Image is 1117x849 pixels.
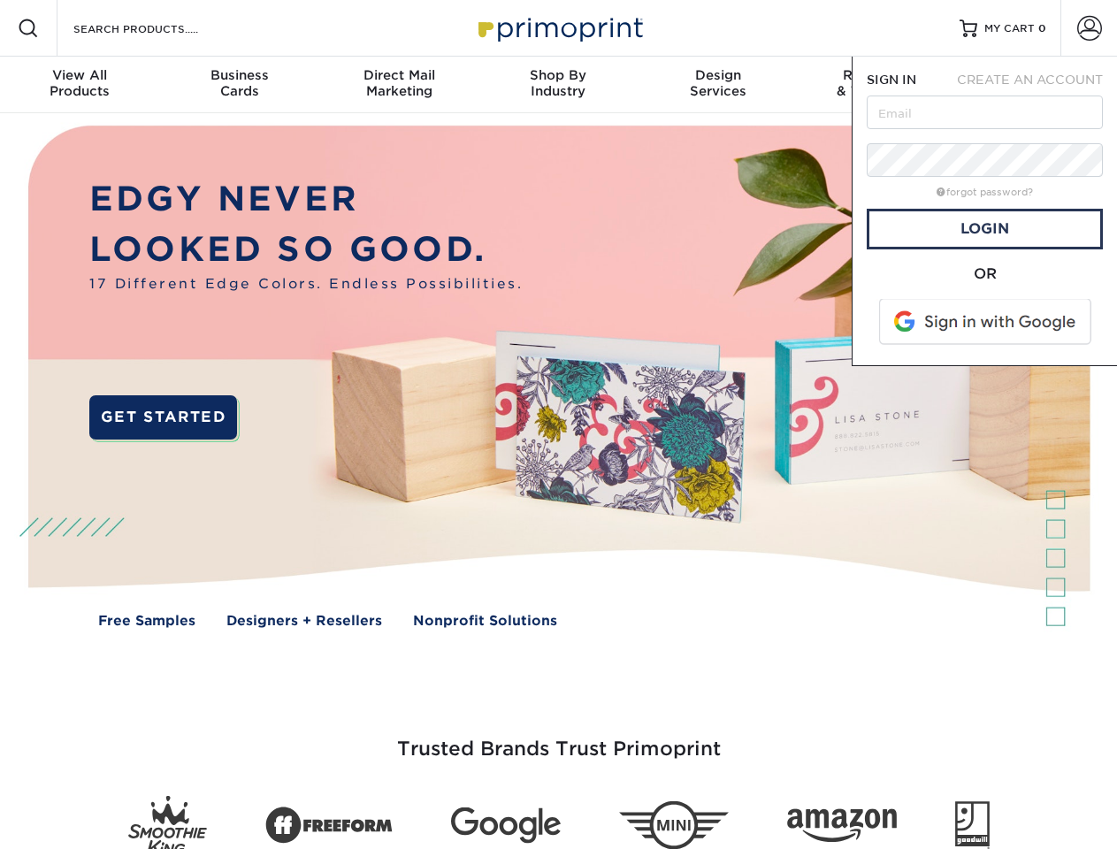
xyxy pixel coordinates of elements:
span: 0 [1038,22,1046,34]
div: Cards [159,67,318,99]
a: Nonprofit Solutions [413,611,557,631]
a: Login [867,209,1103,249]
a: Designers + Resellers [226,611,382,631]
img: Goodwill [955,801,990,849]
span: SIGN IN [867,73,916,87]
div: Industry [478,67,638,99]
a: DesignServices [639,57,798,113]
p: EDGY NEVER [89,174,523,225]
img: Google [451,807,561,844]
input: Email [867,96,1103,129]
a: GET STARTED [89,395,237,440]
a: forgot password? [937,187,1033,198]
span: Shop By [478,67,638,83]
span: 17 Different Edge Colors. Endless Possibilities. [89,274,523,294]
span: Design [639,67,798,83]
span: Business [159,67,318,83]
img: Amazon [787,809,897,843]
span: Direct Mail [319,67,478,83]
a: Shop ByIndustry [478,57,638,113]
div: OR [867,264,1103,285]
div: Services [639,67,798,99]
a: BusinessCards [159,57,318,113]
a: Free Samples [98,611,195,631]
div: & Templates [798,67,957,99]
p: LOOKED SO GOOD. [89,225,523,275]
span: Resources [798,67,957,83]
input: SEARCH PRODUCTS..... [72,18,244,39]
h3: Trusted Brands Trust Primoprint [42,695,1076,782]
img: Primoprint [471,9,647,47]
span: CREATE AN ACCOUNT [957,73,1103,87]
a: Resources& Templates [798,57,957,113]
div: Marketing [319,67,478,99]
iframe: Google Customer Reviews [4,795,150,843]
span: MY CART [984,21,1035,36]
a: Direct MailMarketing [319,57,478,113]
